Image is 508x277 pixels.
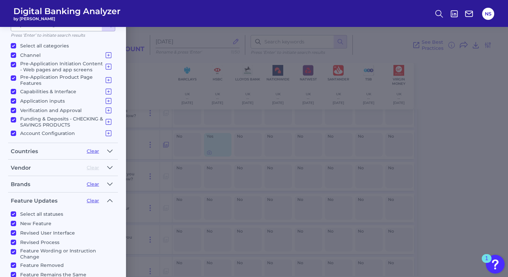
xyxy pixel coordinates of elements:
[104,76,113,84] button: Pre-Application Product Page Features
[11,75,16,81] input: Pre-Application Product Page Features
[20,229,75,237] p: Revised User Interface
[20,219,51,228] p: New Feature
[11,148,81,154] div: Countries
[104,63,113,71] button: Pre-Application Initiation Content - Web pages and app screens
[11,165,81,171] div: Vendor
[20,74,113,86] p: Pre-Application Product Page Features
[20,210,63,218] p: Select all statuses
[11,62,16,67] input: Pre-Application Initiation Content - Web pages and app screens
[11,131,16,136] input: Account Configuration
[11,33,115,38] p: Press ‘Enter’ to initiate search results
[20,51,113,59] p: Channel
[104,88,113,96] button: Capabilities & Interface
[104,97,113,105] button: Application inputs
[104,118,113,126] button: Funding & Deposits - CHECKING & SAVINGS PRODUCTS
[104,106,113,114] button: Verification and Approval
[485,258,488,267] div: 1
[11,230,16,236] input: Revised User Interface
[11,98,16,104] input: Application inputs
[20,261,64,269] p: Feature Removed
[87,165,99,171] button: Clear
[486,255,505,274] button: Open Resource Center, 1 new notification
[11,108,16,113] input: Verification and Approval
[20,42,69,50] p: Select all categories
[11,181,81,187] div: Brands
[20,97,113,105] p: Application inputs
[11,263,16,268] input: Feature Removed
[11,89,16,94] input: Capabilities & Interface
[11,198,81,204] div: Feature Updates
[87,198,99,204] button: Clear
[20,106,113,114] p: Verification and Approval
[13,6,121,16] span: Digital Banking Analyzer
[11,53,16,58] input: Channel
[87,181,99,187] button: Clear
[20,129,113,137] p: Account Configuration
[13,16,121,21] span: by [PERSON_NAME]
[104,129,113,137] button: Account Configuration
[11,221,16,226] input: New Feature
[11,211,16,217] input: Select all statuses
[87,148,99,154] button: Clear
[11,43,16,48] input: Select all categories
[482,8,494,20] button: NS
[104,51,113,59] button: Channel
[11,249,16,254] input: Feature Wording or Instruction Change
[20,88,113,96] p: Capabilities & Interface
[11,240,16,245] input: Revised Process
[20,238,59,246] p: Revised Process
[20,248,113,260] p: Feature Wording or Instruction Change
[20,61,113,73] p: Pre-Application Initiation Content - Web pages and app screens
[20,116,113,128] p: Funding & Deposits - CHECKING & SAVINGS PRODUCTS
[11,117,16,123] input: Funding & Deposits - CHECKING & SAVINGS PRODUCTS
